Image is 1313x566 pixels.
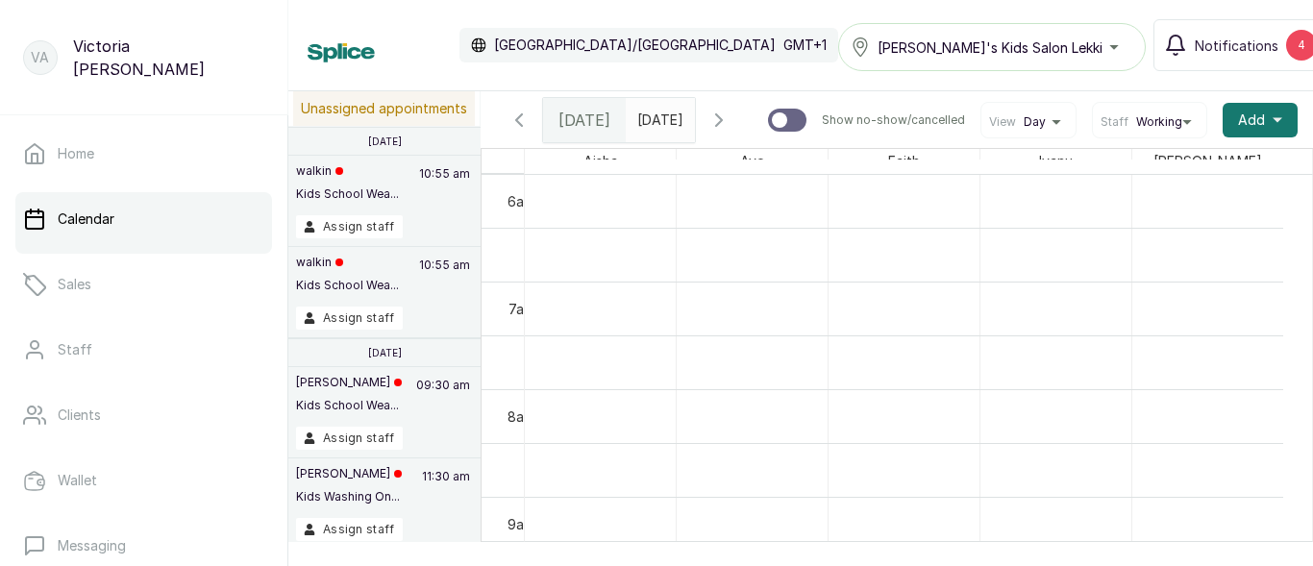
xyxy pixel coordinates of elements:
[884,149,924,173] span: Faith
[878,37,1102,58] span: [PERSON_NAME]'s Kids Salon Lekki
[416,163,473,215] p: 10:55 am
[58,406,101,425] p: Clients
[296,307,403,330] button: Assign staff
[15,258,272,311] a: Sales
[736,149,769,173] span: Ayo
[15,388,272,442] a: Clients
[296,255,399,270] p: walkin
[296,375,402,390] p: [PERSON_NAME]
[296,518,403,541] button: Assign staff
[58,275,91,294] p: Sales
[504,514,538,534] div: 9am
[293,91,475,126] p: Unassigned appointments
[58,209,114,229] p: Calendar
[1101,114,1199,130] button: StaffWorking
[296,215,403,238] button: Assign staff
[504,406,538,427] div: 8am
[296,163,399,179] p: walkin
[1195,36,1278,56] span: Notifications
[296,186,399,202] p: Kids School Wea...
[413,375,473,427] p: 09:30 am
[31,48,49,67] p: VA
[1035,149,1077,173] span: Iyanu
[419,466,473,518] p: 11:30 am
[504,191,538,211] div: 6am
[368,347,402,358] p: [DATE]
[1150,149,1266,173] span: [PERSON_NAME]
[15,454,272,507] a: Wallet
[58,144,94,163] p: Home
[1223,103,1298,137] button: Add
[58,340,92,359] p: Staff
[296,427,403,450] button: Assign staff
[1238,111,1265,130] span: Add
[73,35,264,81] p: Victoria [PERSON_NAME]
[580,149,622,173] span: Aisha
[558,109,610,132] span: [DATE]
[296,466,402,481] p: [PERSON_NAME]
[505,299,538,319] div: 7am
[1136,114,1182,130] span: Working
[416,255,473,307] p: 10:55 am
[989,114,1068,130] button: ViewDay
[838,23,1146,71] button: [PERSON_NAME]'s Kids Salon Lekki
[58,471,97,490] p: Wallet
[822,112,965,128] p: Show no-show/cancelled
[15,127,272,181] a: Home
[15,192,272,246] a: Calendar
[296,489,402,504] p: Kids Washing On...
[1024,114,1046,130] span: Day
[368,135,402,147] p: [DATE]
[296,398,402,413] p: Kids School Wea...
[783,36,827,55] p: GMT+1
[15,323,272,377] a: Staff
[494,36,776,55] p: [GEOGRAPHIC_DATA]/[GEOGRAPHIC_DATA]
[989,114,1016,130] span: View
[1101,114,1128,130] span: Staff
[543,98,626,142] div: [DATE]
[58,536,126,555] p: Messaging
[296,278,399,293] p: Kids School Wea...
